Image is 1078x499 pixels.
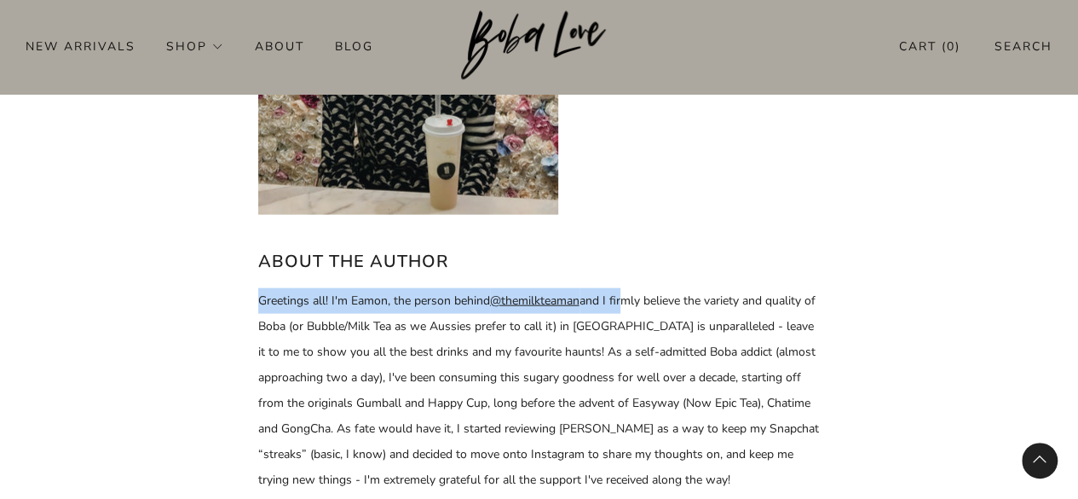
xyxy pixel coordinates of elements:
a: Boba Love [461,11,617,82]
a: New Arrivals [26,32,135,60]
span: Greetings all! I'm Eamon, the person behind and I firmly believe the variety and quality of Boba ... [258,293,819,488]
a: About [255,32,304,60]
a: Cart [899,32,960,61]
a: Search [994,32,1052,61]
img: Boba Love [461,11,617,81]
items-count: 0 [947,38,955,55]
span: About the Author [258,250,449,273]
a: Shop [166,32,224,60]
back-to-top-button: Back to top [1022,443,1058,479]
a: @themilkteaman [490,293,579,309]
a: Blog [335,32,373,60]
